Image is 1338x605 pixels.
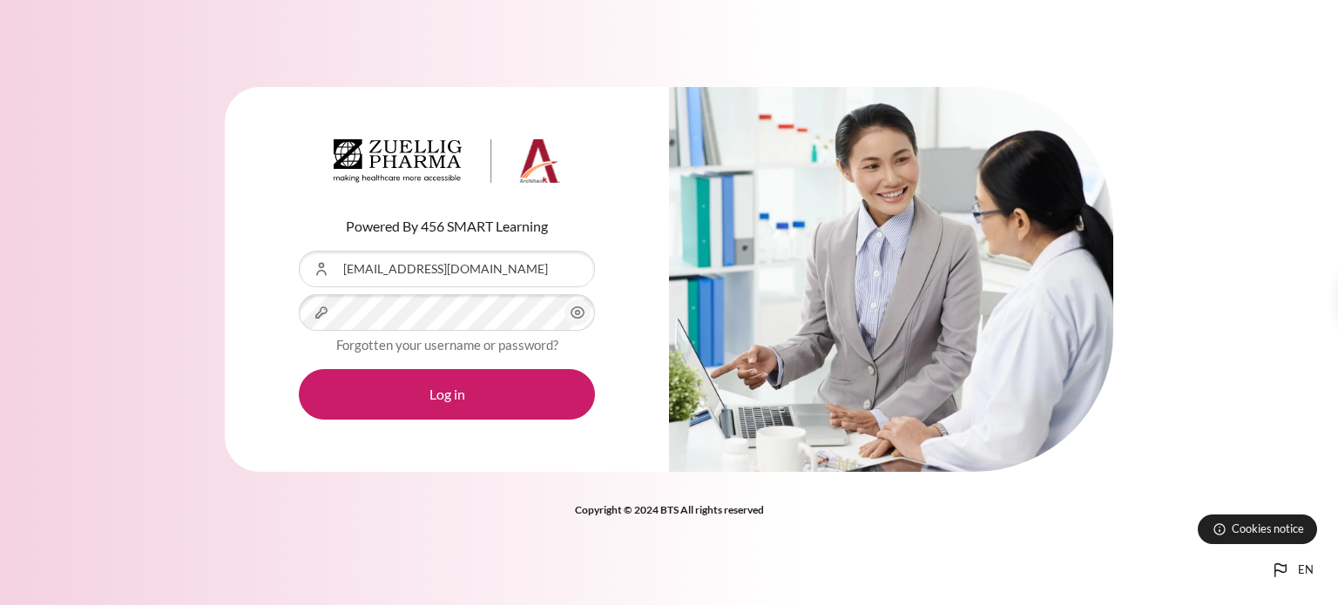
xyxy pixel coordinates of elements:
strong: Copyright © 2024 BTS All rights reserved [575,503,764,516]
span: Cookies notice [1232,521,1304,537]
p: Powered By 456 SMART Learning [299,216,595,237]
span: en [1298,561,1314,579]
button: Log in [299,369,595,420]
a: Architeck [334,139,560,190]
img: Architeck [334,139,560,183]
button: Cookies notice [1198,514,1317,544]
a: Forgotten your username or password? [336,337,558,353]
input: Username or Email Address [299,251,595,287]
button: Languages [1263,553,1321,588]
